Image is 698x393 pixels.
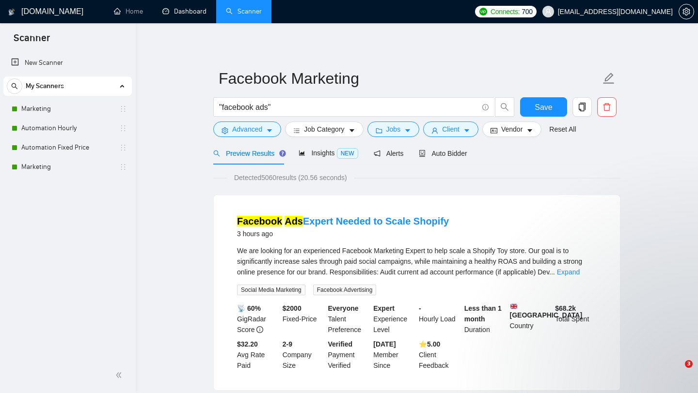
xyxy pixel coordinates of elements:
span: Client [442,124,460,135]
a: Expand [557,268,580,276]
img: upwork-logo.png [479,8,487,15]
span: copy [573,103,591,111]
a: Marketing [21,99,113,119]
b: $32.20 [237,340,258,348]
span: Job Category [304,124,344,135]
a: searchScanner [226,7,262,15]
span: 700 [522,6,532,17]
span: Save [535,101,552,113]
span: Detected 5060 results (20.56 seconds) [227,172,354,183]
span: Alerts [374,150,404,157]
span: Connects: [491,6,520,17]
button: userClientcaret-down [423,121,478,137]
div: Country [508,303,554,335]
span: Auto Bidder [419,150,467,157]
span: Scanner [6,31,58,51]
button: barsJob Categorycaret-down [285,121,363,137]
span: user [545,8,552,15]
span: info-circle [482,104,489,110]
span: holder [119,124,127,132]
div: Duration [462,303,508,335]
mark: Facebook [237,216,282,227]
b: Verified [328,340,353,348]
span: robot [419,150,426,157]
span: caret-down [349,127,355,134]
button: delete [597,97,617,117]
mark: Ads [285,216,303,227]
b: $ 2000 [283,304,301,312]
b: ⭐️ 5.00 [419,340,440,348]
div: Tooltip anchor [278,149,287,158]
a: Reset All [549,124,576,135]
button: folderJobscaret-down [367,121,420,137]
span: caret-down [266,127,273,134]
span: delete [598,103,616,111]
span: caret-down [526,127,533,134]
button: setting [679,4,694,19]
span: info-circle [256,326,263,333]
span: NEW [337,148,358,159]
span: search [495,103,514,111]
a: New Scanner [11,53,124,73]
div: Hourly Load [417,303,462,335]
li: My Scanners [3,76,132,177]
input: Scanner name... [219,66,601,91]
b: 📡 60% [237,304,261,312]
span: 3 [685,360,693,368]
span: holder [119,105,127,113]
span: caret-down [463,127,470,134]
iframe: Intercom live chat [665,360,688,383]
div: Company Size [281,339,326,371]
div: Avg Rate Paid [235,339,281,371]
input: Search Freelance Jobs... [219,101,478,113]
div: Member Since [371,339,417,371]
span: search [213,150,220,157]
b: Less than 1 month [464,304,502,323]
span: Preview Results [213,150,283,157]
a: setting [679,8,694,15]
span: search [7,83,22,90]
span: double-left [115,370,125,380]
button: copy [572,97,592,117]
span: Insights [299,149,358,157]
span: setting [222,127,228,134]
span: notification [374,150,381,157]
span: Facebook Advertising [313,285,377,295]
img: logo [8,4,15,20]
b: [DATE] [373,340,396,348]
button: search [495,97,514,117]
a: Automation Fixed Price [21,138,113,157]
div: 3 hours ago [237,228,449,240]
b: 2-9 [283,340,292,348]
a: dashboardDashboard [162,7,206,15]
div: GigRadar Score [235,303,281,335]
span: caret-down [404,127,411,134]
span: edit [603,72,615,85]
a: Marketing [21,157,113,177]
div: We are looking for an experienced Facebook Marketing Expert to help scale a Shopify Toy store. Ou... [237,245,597,277]
a: Facebook AdsExpert Needed to Scale Shopify [237,216,449,227]
div: Fixed-Price [281,303,326,335]
span: holder [119,163,127,171]
div: Client Feedback [417,339,462,371]
button: Save [520,97,567,117]
a: Automation Hourly [21,119,113,138]
span: bars [293,127,300,134]
span: Vendor [501,124,523,135]
b: - [419,304,421,312]
span: ... [549,268,555,276]
button: idcardVendorcaret-down [482,121,541,137]
span: folder [376,127,382,134]
span: Jobs [386,124,401,135]
b: Everyone [328,304,359,312]
b: Expert [373,304,395,312]
span: Advanced [232,124,262,135]
span: user [431,127,438,134]
div: Talent Preference [326,303,372,335]
a: homeHome [114,7,143,15]
span: holder [119,144,127,151]
li: New Scanner [3,53,132,73]
span: idcard [491,127,497,134]
span: Social Media Marketing [237,285,305,295]
span: area-chart [299,150,305,156]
